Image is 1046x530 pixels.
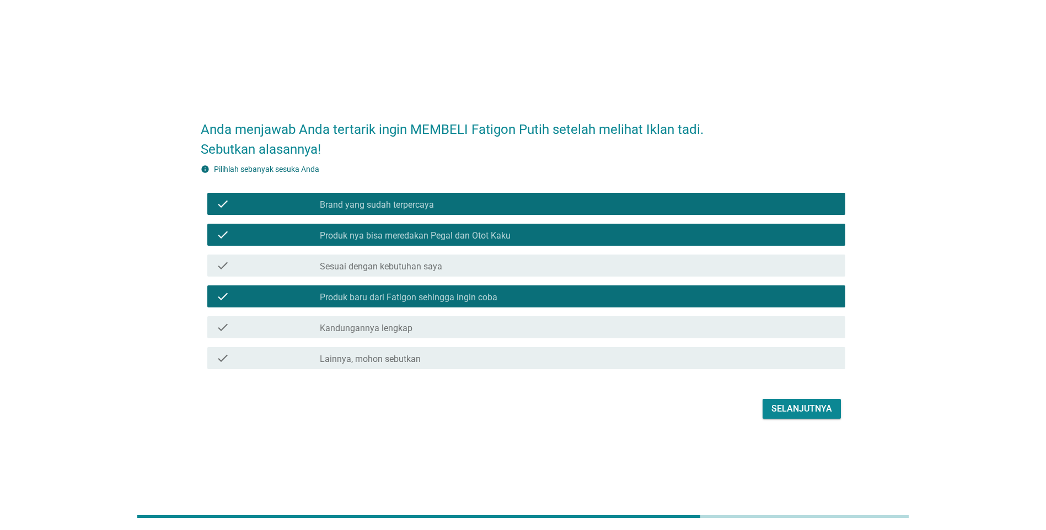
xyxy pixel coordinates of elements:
[320,230,511,241] label: Produk nya bisa meredakan Pegal dan Otot Kaku
[214,165,319,174] label: Pilihlah sebanyak sesuka Anda
[763,399,841,419] button: Selanjutnya
[216,228,229,241] i: check
[216,351,229,365] i: check
[771,402,832,415] div: Selanjutnya
[201,109,845,159] h2: Anda menjawab Anda tertarik ingin MEMBELI Fatigon Putih setelah melihat Iklan tadi. Sebutkan alas...
[320,292,497,303] label: Produk baru dari Fatigon sehingga ingin coba
[216,197,229,210] i: check
[216,321,229,334] i: check
[320,323,412,334] label: Kandungannya lengkap
[320,354,421,365] label: Lainnya, mohon sebutkan
[201,165,210,174] i: info
[320,199,434,210] label: Brand yang sudah terpercaya
[216,290,229,303] i: check
[320,261,442,272] label: Sesuai dengan kebutuhan saya
[216,259,229,272] i: check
